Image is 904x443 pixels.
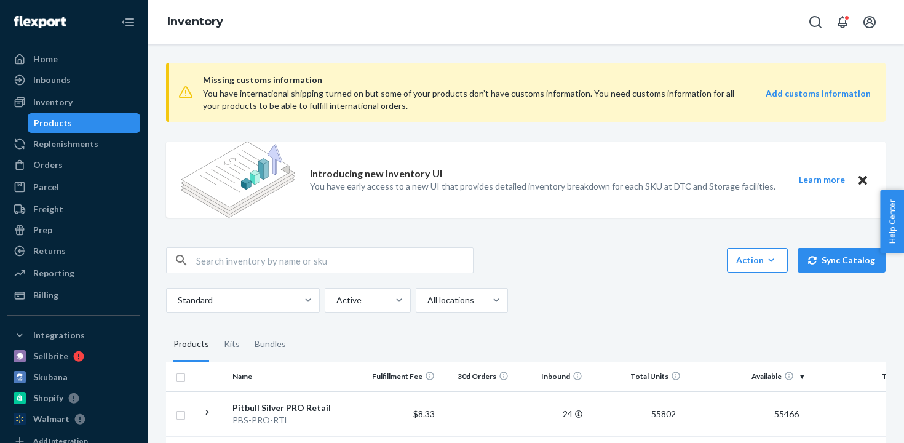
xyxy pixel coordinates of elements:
[7,346,140,366] a: Sellbrite
[7,263,140,283] a: Reporting
[33,74,71,86] div: Inbounds
[366,362,440,391] th: Fulfillment Fee
[116,10,140,34] button: Close Navigation
[33,181,59,193] div: Parcel
[830,10,855,34] button: Open notifications
[181,142,295,218] img: new-reports-banner-icon.82668bd98b6a51aee86340f2a7b77ae3.png
[413,409,435,419] span: $8.33
[7,70,140,90] a: Inbounds
[203,87,737,112] div: You have international shipping turned on but some of your products don’t have customs informatio...
[33,329,85,341] div: Integrations
[167,15,223,28] a: Inventory
[14,16,66,28] img: Flexport logo
[7,92,140,112] a: Inventory
[7,388,140,408] a: Shopify
[7,177,140,197] a: Parcel
[7,325,140,345] button: Integrations
[228,362,366,391] th: Name
[736,254,779,266] div: Action
[686,362,809,391] th: Available
[7,220,140,240] a: Prep
[7,134,140,154] a: Replenishments
[33,289,58,301] div: Billing
[7,367,140,387] a: Skubana
[766,88,871,98] strong: Add customs information
[335,294,336,306] input: Active
[7,409,140,429] a: Walmart
[803,10,828,34] button: Open Search Box
[33,245,66,257] div: Returns
[26,9,70,20] span: Support
[310,180,775,193] p: You have early access to a new UI that provides detailed inventory breakdown for each SKU at DTC ...
[33,159,63,171] div: Orders
[513,362,587,391] th: Inbound
[33,413,69,425] div: Walmart
[855,172,871,188] button: Close
[7,241,140,261] a: Returns
[769,409,804,419] span: 55466
[857,10,882,34] button: Open account menu
[587,362,686,391] th: Total Units
[513,391,587,436] td: 24
[7,155,140,175] a: Orders
[33,392,63,404] div: Shopify
[33,96,73,108] div: Inventory
[33,224,52,236] div: Prep
[203,73,871,87] span: Missing customs information
[232,402,361,414] div: Pitbull Silver PRO Retail
[224,327,240,362] div: Kits
[33,53,58,65] div: Home
[7,285,140,305] a: Billing
[232,414,361,426] div: PBS-PRO-RTL
[33,138,98,150] div: Replenishments
[766,87,871,112] a: Add customs information
[310,167,442,181] p: Introducing new Inventory UI
[33,267,74,279] div: Reporting
[255,327,286,362] div: Bundles
[440,362,513,391] th: 30d Orders
[33,350,68,362] div: Sellbrite
[880,190,904,253] button: Help Center
[33,203,63,215] div: Freight
[727,248,788,273] button: Action
[798,248,886,273] button: Sync Catalog
[7,199,140,219] a: Freight
[646,409,681,419] span: 55802
[176,294,178,306] input: Standard
[440,391,513,436] td: ―
[791,172,852,188] button: Learn more
[173,327,209,362] div: Products
[28,113,141,133] a: Products
[34,117,72,129] div: Products
[157,4,233,40] ol: breadcrumbs
[33,371,68,383] div: Skubana
[7,49,140,69] a: Home
[426,294,427,306] input: All locations
[196,248,473,273] input: Search inventory by name or sku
